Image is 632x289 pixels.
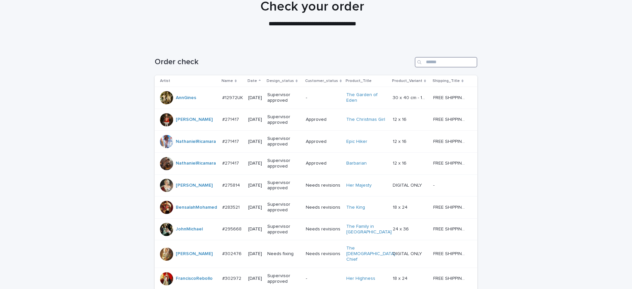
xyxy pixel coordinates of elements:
[393,138,408,144] p: 12 x 16
[393,275,409,281] p: 18 x 24
[267,273,301,284] p: Supervisor approved
[415,57,477,67] input: Search
[433,275,468,281] p: FREE SHIPPING - preview in 1-2 business days, delivery in 5-10 business days after your approval.
[267,158,301,169] p: Supervisor approved
[393,159,408,166] p: 12 x 16
[433,138,468,144] p: FREE SHIPPING - preview in 1-2 business days, after your approval delivery will take 5-10 busines...
[267,202,301,213] p: Supervisor approved
[222,159,240,166] p: #271417
[433,77,460,85] p: Shipping_Title
[346,77,372,85] p: Product_Title
[393,181,423,188] p: DIGITAL ONLY
[267,251,301,257] p: Needs fixing
[155,109,477,131] tr: [PERSON_NAME] #271417#271417 [DATE]Supervisor approvedApprovedThe Christmas Girl 12 x 1612 x 16 F...
[248,95,262,101] p: [DATE]
[176,95,196,101] a: AnnGines
[176,161,216,166] a: NathanielRicamara
[222,275,243,281] p: #302972
[160,77,170,85] p: Artist
[248,226,262,232] p: [DATE]
[222,138,240,144] p: #271417
[433,116,468,122] p: FREE SHIPPING - preview in 1-2 business days, after your approval delivery will take 5-10 busines...
[433,94,468,101] p: FREE SHIPPING- preview in 1-2 business days, after your approval delivery will take 5-10 business...
[346,161,367,166] a: Barbarian
[248,161,262,166] p: [DATE]
[305,77,338,85] p: Customer_status
[393,94,429,101] p: 30 x 40 cm - 10% Upfront Payment
[176,183,213,188] a: [PERSON_NAME]
[393,116,408,122] p: 12 x 16
[248,117,262,122] p: [DATE]
[433,181,436,188] p: -
[346,183,372,188] a: Her Majesty
[176,276,213,281] a: FranciscoRebollo
[248,77,257,85] p: Date
[155,152,477,174] tr: NathanielRicamara #271417#271417 [DATE]Supervisor approvedApprovedBarbarian 12 x 1612 x 16 FREE S...
[393,250,423,257] p: DIGITAL ONLY
[346,117,385,122] a: The Christmas Girl
[155,218,477,240] tr: JohnMichael #295668#295668 [DATE]Supervisor approvedNeeds revisionsThe Family in [GEOGRAPHIC_DATA...
[248,251,262,257] p: [DATE]
[155,174,477,197] tr: [PERSON_NAME] #275814#275814 [DATE]Supervisor approvedNeeds revisionsHer Majesty DIGITAL ONLYDIGI...
[433,159,468,166] p: FREE SHIPPING - preview in 1-2 business days, after your approval delivery will take 5-10 busines...
[267,224,301,235] p: Supervisor approved
[222,77,233,85] p: Name
[176,226,203,232] a: JohnMichael
[248,139,262,144] p: [DATE]
[267,77,294,85] p: Design_status
[346,205,365,210] a: The King
[433,203,468,210] p: FREE SHIPPING - preview in 1-2 business days, after your approval delivery will take 5-10 busines...
[346,92,387,103] a: The Garden of Eden
[346,246,395,262] a: The [DEMOGRAPHIC_DATA] Chief
[306,139,341,144] p: Approved
[222,250,243,257] p: #302476
[222,181,241,188] p: #275814
[346,224,392,235] a: The Family in [GEOGRAPHIC_DATA]
[155,240,477,268] tr: [PERSON_NAME] #302476#302476 [DATE]Needs fixingNeeds revisionsThe [DEMOGRAPHIC_DATA] Chief DIGITA...
[306,226,341,232] p: Needs revisions
[248,183,262,188] p: [DATE]
[176,139,216,144] a: NathanielRicamara
[176,117,213,122] a: [PERSON_NAME]
[267,92,301,103] p: Supervisor approved
[222,225,243,232] p: #295668
[222,94,244,101] p: #12972UK
[306,117,341,122] p: Approved
[222,203,241,210] p: #283521
[155,197,477,219] tr: BensalahMohamed #283521#283521 [DATE]Supervisor approvedNeeds revisionsThe King 18 x 2418 x 24 FR...
[222,116,240,122] p: #271417
[392,77,422,85] p: Product_Variant
[155,87,477,109] tr: AnnGines #12972UK#12972UK [DATE]Supervisor approved-The Garden of Eden 30 x 40 cm - 10% Upfront P...
[267,136,301,147] p: Supervisor approved
[306,276,341,281] p: -
[393,203,409,210] p: 18 x 24
[346,276,375,281] a: Her Highness
[267,114,301,125] p: Supervisor approved
[155,131,477,153] tr: NathanielRicamara #271417#271417 [DATE]Supervisor approvedApprovedEpic Hiker 12 x 1612 x 16 FREE ...
[306,161,341,166] p: Approved
[176,251,213,257] a: [PERSON_NAME]
[306,251,341,257] p: Needs revisions
[306,95,341,101] p: -
[248,205,262,210] p: [DATE]
[433,225,468,232] p: FREE SHIPPING - preview in 1-2 business days, after your approval delivery will take 5-10 busines...
[393,225,410,232] p: 24 x 36
[346,139,367,144] a: Epic Hiker
[155,57,412,67] h1: Order check
[306,205,341,210] p: Needs revisions
[248,276,262,281] p: [DATE]
[306,183,341,188] p: Needs revisions
[433,250,468,257] p: FREE SHIPPING - preview in 1-2 business days, delivery in 5-10 business days after your approval.
[176,205,217,210] a: BensalahMohamed
[267,180,301,191] p: Supervisor approved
